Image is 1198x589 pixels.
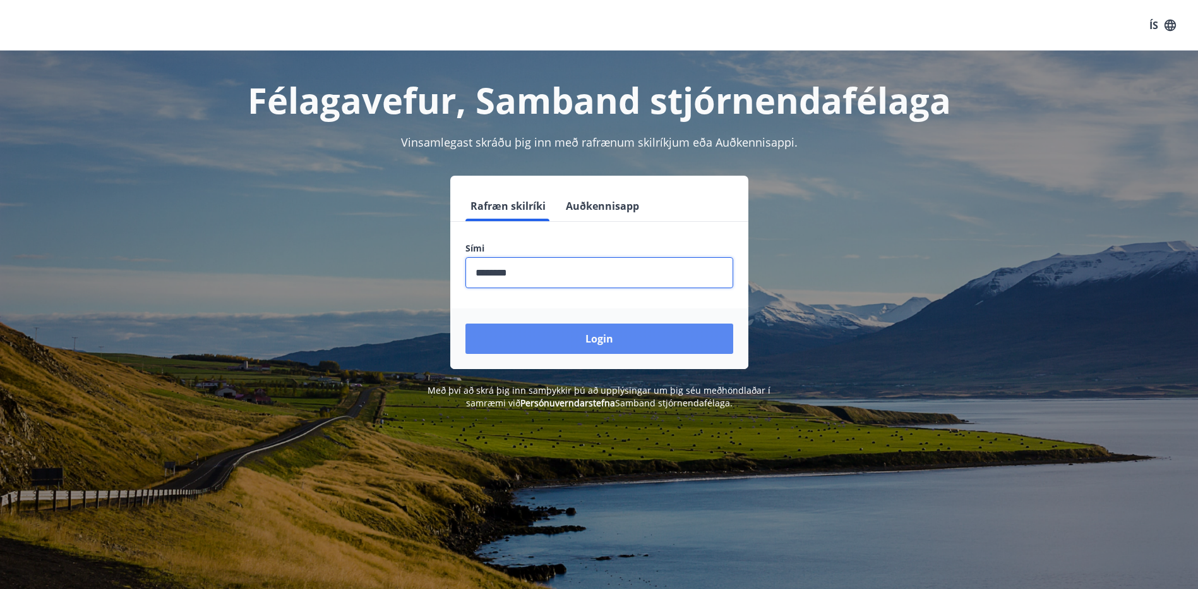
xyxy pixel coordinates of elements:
span: Með því að skrá þig inn samþykkir þú að upplýsingar um þig séu meðhöndlaðar í samræmi við Samband... [428,384,770,409]
button: Auðkennisapp [561,191,644,221]
button: ÍS [1142,14,1183,37]
label: Sími [465,242,733,255]
a: Persónuverndarstefna [520,397,615,409]
button: Rafræn skilríki [465,191,551,221]
h1: Félagavefur, Samband stjórnendafélaga [160,76,1039,124]
span: Vinsamlegast skráðu þig inn með rafrænum skilríkjum eða Auðkennisappi. [401,135,798,150]
button: Login [465,324,733,354]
